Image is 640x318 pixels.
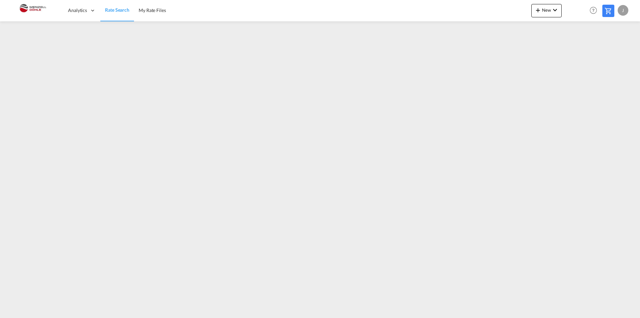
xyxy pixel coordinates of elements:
span: New [534,7,559,13]
div: Help [588,5,602,17]
button: icon-plus 400-fgNewicon-chevron-down [531,4,562,17]
span: My Rate Files [139,7,166,13]
div: J [618,5,628,16]
md-icon: icon-plus 400-fg [534,6,542,14]
img: 5c2b1670644e11efba44c1e626d722bd.JPG [10,3,55,18]
span: Rate Search [105,7,129,13]
span: Analytics [68,7,87,14]
md-icon: icon-chevron-down [551,6,559,14]
span: Help [588,5,599,16]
